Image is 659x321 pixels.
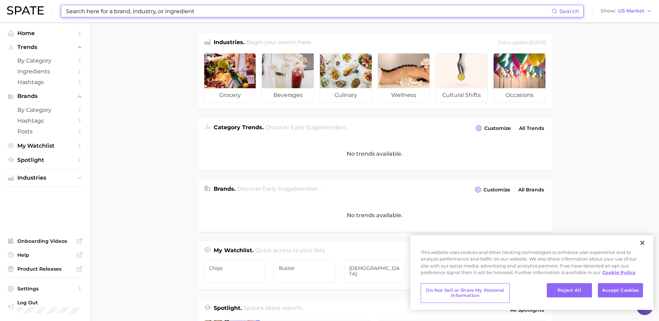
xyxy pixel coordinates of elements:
[265,124,348,131] span: Discover Early Stage trends in .
[17,128,73,135] span: Posts
[510,306,544,314] span: All Spotlights
[421,283,510,303] button: Do Not Sell or Share My Personal Information, Opens the preference center dialog
[410,249,653,280] div: This website uses cookies and other tracking technologies to enhance user experience and to analy...
[6,283,85,294] a: Settings
[6,126,85,137] a: Posts
[246,38,312,48] h2: Begin your search here.
[320,53,372,102] a: culinary
[6,236,85,246] a: Onboarding Videos
[6,264,85,274] a: Product Releases
[6,297,85,315] a: Log out. Currently logged in with e-mail jayme.clifton@kmgtgroup.com.
[17,93,73,99] span: Brands
[599,7,654,16] button: ShowUS Market
[17,44,73,50] span: Trends
[602,270,635,275] a: More information about your privacy, opens in a new tab
[474,123,512,133] button: Customize
[6,105,85,115] a: by Category
[6,77,85,88] a: Hashtags
[17,175,73,181] span: Industries
[17,117,73,124] span: Hashtags
[494,88,545,102] span: occasions
[410,235,653,310] div: Privacy
[17,30,73,36] span: Home
[17,157,73,163] span: Spotlight
[237,186,321,192] span: Discover Early Stage brands in .
[17,68,73,75] span: Ingredients
[7,6,44,15] img: SPATE
[6,91,85,101] button: Brands
[204,260,266,283] a: Chips
[65,5,552,17] input: Search here for a brand, industry, or ingredient
[498,38,546,48] div: Data update: [DATE]
[17,238,73,244] span: Onboarding Videos
[349,265,401,277] span: [DEMOGRAPHIC_DATA]
[618,9,644,13] span: US Market
[198,137,552,170] div: No trends available.
[198,199,552,232] div: No trends available.
[509,304,546,316] a: All Spotlights
[320,88,372,102] span: culinary
[6,28,85,39] a: Home
[344,260,406,283] a: [DEMOGRAPHIC_DATA]
[17,107,73,113] span: by Category
[17,299,93,306] span: Log Out
[279,265,330,271] span: Butter
[244,304,303,316] h2: Spate's latest reports.
[6,55,85,66] a: by Category
[262,88,314,102] span: beverages
[17,286,73,292] span: Settings
[209,265,261,271] span: Chips
[17,252,73,258] span: Help
[204,53,256,102] a: grocery
[17,266,73,272] span: Product Releases
[484,187,510,193] span: Customize
[214,186,236,192] span: Brands .
[378,53,430,102] a: wellness
[274,260,336,283] a: Butter
[601,9,616,13] span: Show
[6,173,85,183] button: Industries
[17,79,73,85] span: Hashtags
[6,66,85,77] a: Ingredients
[547,283,592,298] button: Reject All
[493,53,546,102] a: occasions
[518,187,544,193] span: All Brands
[484,125,511,131] span: Customize
[17,142,73,149] span: My Watchlist
[17,57,73,64] span: by Category
[204,88,256,102] span: grocery
[214,124,264,131] span: Category Trends .
[6,155,85,165] a: Spotlight
[214,38,245,48] h1: Industries.
[6,42,85,52] button: Trends
[635,235,650,250] button: Close
[214,304,242,316] h1: Spotlight.
[519,125,544,131] span: All Trends
[255,246,326,256] h2: Quick access to your lists.
[6,115,85,126] a: Hashtags
[598,283,643,298] button: Accept Cookies
[410,235,653,310] div: Cookie banner
[435,53,488,102] a: cultural shifts
[473,185,512,195] button: Customize
[559,8,579,15] span: Search
[6,250,85,260] a: Help
[517,124,546,133] a: All Trends
[517,185,546,195] a: All Brands
[378,88,430,102] span: wellness
[214,246,254,256] h1: My Watchlist.
[6,140,85,151] a: My Watchlist
[436,88,487,102] span: cultural shifts
[262,53,314,102] a: beverages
